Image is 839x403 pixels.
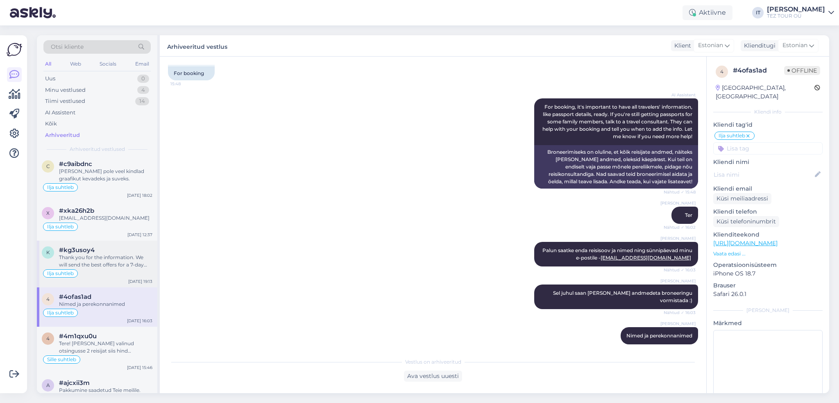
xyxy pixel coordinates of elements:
[46,296,50,302] span: 4
[98,59,118,69] div: Socials
[45,75,55,83] div: Uus
[782,41,807,50] span: Estonian
[660,200,696,206] span: [PERSON_NAME]
[7,42,22,57] img: Askly Logo
[59,293,91,301] span: #4ofas1ad
[719,133,745,138] span: Ilja suhtleb
[553,290,694,303] span: Sel juhul saan [PERSON_NAME] andmedeta broneeringu vormistada :)
[713,290,823,298] p: Safari 26.0.1
[59,379,90,387] span: #ajcxii3m
[127,364,152,371] div: [DATE] 15:46
[767,6,834,19] a: [PERSON_NAME]TEZ TOUR OÜ
[660,278,696,284] span: [PERSON_NAME]
[47,224,74,229] span: Ilja suhtleb
[664,267,696,273] span: Nähtud ✓ 16:03
[713,108,823,116] div: Kliendi info
[59,332,97,340] span: #4m1qxu0u
[714,170,813,179] input: Lisa nimi
[713,319,823,328] p: Märkmed
[713,307,823,314] div: [PERSON_NAME]
[784,66,820,75] span: Offline
[542,104,694,139] span: For booking, it's important to have all travelers' information, like passport details, ready. If ...
[167,40,227,51] label: Arhiveeritud vestlus
[43,59,53,69] div: All
[683,5,732,20] div: Aktiivne
[664,189,696,195] span: Nähtud ✓ 15:48
[59,160,92,168] span: #c9aibdnc
[716,84,814,101] div: [GEOGRAPHIC_DATA], [GEOGRAPHIC_DATA]
[51,43,84,51] span: Otsi kliente
[46,382,50,388] span: a
[720,68,723,75] span: 4
[664,310,696,316] span: Nähtud ✓ 16:03
[127,192,152,198] div: [DATE] 18:02
[405,358,461,366] span: Vestlus on arhiveeritud
[47,271,74,276] span: Ilja suhtleb
[45,97,85,105] div: Tiimi vestlused
[733,66,784,75] div: # 4ofas1ad
[70,146,125,153] span: Arhiveeritud vestlused
[752,7,764,18] div: IT
[626,332,692,339] span: Nimed ja perekonnanimed
[137,75,149,83] div: 0
[170,81,201,87] span: 15:48
[45,120,57,128] div: Kõik
[713,142,823,155] input: Lisa tag
[127,232,152,238] div: [DATE] 12:37
[660,321,696,327] span: [PERSON_NAME]
[68,59,83,69] div: Web
[46,210,50,216] span: x
[168,66,215,80] div: For booking
[685,212,692,218] span: Ter
[128,278,152,285] div: [DATE] 19:13
[45,131,80,139] div: Arhiveeritud
[127,318,152,324] div: [DATE] 16:03
[135,97,149,105] div: 14
[47,185,74,190] span: Ilja suhtleb
[741,41,776,50] div: Klienditugi
[664,224,696,230] span: Nähtud ✓ 16:02
[46,249,50,255] span: k
[698,41,723,50] span: Estonian
[404,371,462,382] div: Ava vestlus uuesti
[713,184,823,193] p: Kliendi email
[664,345,696,351] span: Nähtud ✓ 16:03
[601,255,691,261] a: [EMAIL_ADDRESS][DOMAIN_NAME]
[713,121,823,129] p: Kliendi tag'id
[59,387,152,401] div: Pakkumine saadetud Teie meilile. Jään ootama kiiret vastust. Aitäh!
[47,357,76,362] span: Sille suhtleb
[59,168,152,182] div: [PERSON_NAME] pole veel kindlad graafikut kevadeks ja suveks.
[713,281,823,290] p: Brauser
[713,158,823,166] p: Kliendi nimi
[767,13,825,19] div: TEZ TOUR OÜ
[713,193,771,204] div: Küsi meiliaadressi
[713,261,823,269] p: Operatsioonisüsteem
[713,239,778,247] a: [URL][DOMAIN_NAME]
[665,92,696,98] span: AI Assistent
[542,247,694,261] span: Palun saatke enda reisisoov ja nimed ning sünnipäevad minu e-postile -
[59,214,152,222] div: [EMAIL_ADDRESS][DOMAIN_NAME]
[59,301,152,308] div: Nimed ja perekonnanimed
[45,109,75,117] div: AI Assistent
[59,340,152,355] div: Tere! [PERSON_NAME] valinud otsingusse 2 reisijat siis hind [PERSON_NAME]
[45,86,86,94] div: Minu vestlused
[534,145,698,189] div: Broneerimiseks on oluline, et kõik reisijate andmed, näiteks [PERSON_NAME] andmed, oleksid käepär...
[47,310,74,315] span: Ilja suhtleb
[713,230,823,239] p: Klienditeekond
[134,59,151,69] div: Email
[660,235,696,241] span: [PERSON_NAME]
[671,41,691,50] div: Klient
[713,216,779,227] div: Küsi telefoninumbrit
[767,6,825,13] div: [PERSON_NAME]
[713,269,823,278] p: iPhone OS 18.7
[59,246,95,254] span: #kg3usoy4
[46,335,50,342] span: 4
[713,207,823,216] p: Kliendi telefon
[59,207,94,214] span: #xka26h2b
[59,254,152,269] div: Thank you for the information. We will send the best offers for a 7-day trip to [GEOGRAPHIC_DATA]...
[46,163,50,169] span: c
[137,86,149,94] div: 4
[713,250,823,257] p: Vaata edasi ...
